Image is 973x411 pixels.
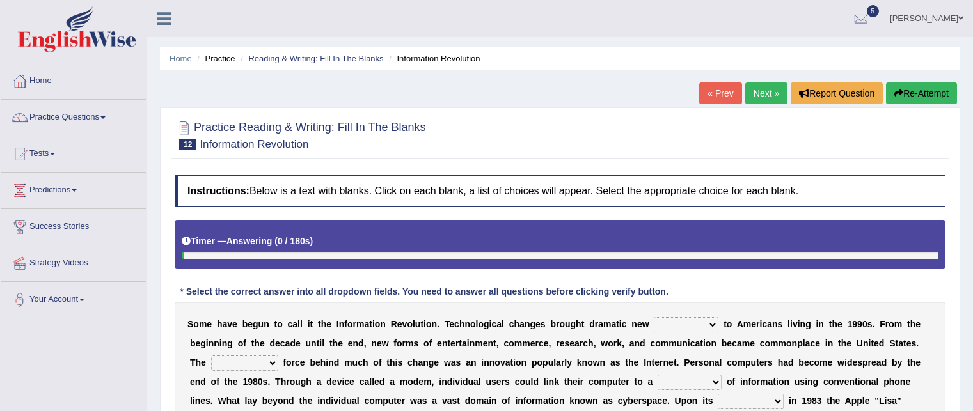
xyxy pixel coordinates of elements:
h4: Below is a text with blanks. Click on each blank, a list of choices will appear. Select the appro... [175,175,945,207]
b: a [737,338,742,348]
b: n [772,319,778,329]
a: Home [170,54,192,63]
b: , [549,338,551,348]
b: a [496,319,502,329]
b: a [285,338,290,348]
b: i [467,338,470,348]
b: o [347,319,353,329]
b: m [770,338,778,348]
b: r [756,319,759,329]
b: e [397,319,402,329]
div: * Select the correct answer into all dropdown fields. You need to answer all questions before cli... [175,285,674,299]
b: t [369,319,372,329]
b: c [760,338,765,348]
b: 0 / 180s [278,236,310,246]
b: b [722,338,727,348]
b: w [642,319,649,329]
b: T [445,319,450,329]
b: c [280,338,285,348]
b: e [544,338,549,348]
b: l [803,338,805,348]
b: m [661,338,668,348]
b: m [514,338,522,348]
b: m [742,338,750,348]
b: r [402,338,406,348]
b: t [317,338,320,348]
b: t [871,338,874,348]
b: i [869,338,871,348]
b: u [415,319,421,329]
b: a [629,338,635,348]
b: c [810,338,815,348]
b: h [320,357,326,368]
b: o [786,338,792,348]
b: e [248,319,253,329]
b: n [371,338,377,348]
b: h [576,319,581,329]
b: S [187,319,193,329]
b: l [476,319,479,329]
b: n [442,338,448,348]
b: n [470,338,475,348]
b: a [462,338,467,348]
b: t [459,338,462,348]
b: u [677,338,683,348]
b: h [195,357,201,368]
b: s [867,319,873,329]
b: d [589,319,595,329]
b: n [264,319,269,329]
b: g [484,319,489,329]
b: f [379,357,382,368]
b: m [522,338,530,348]
b: t [700,338,703,348]
b: ( [274,236,278,246]
b: e [377,338,382,348]
b: e [315,357,320,368]
b: o [889,319,894,329]
b: e [207,319,212,329]
b: h [832,319,837,329]
b: t [581,319,585,329]
b: o [426,319,432,329]
b: f [283,357,286,368]
b: e [483,338,488,348]
b: n [209,338,214,348]
b: c [491,319,496,329]
b: r [292,357,295,368]
b: c [690,338,695,348]
b: a [364,319,369,329]
b: b [550,319,556,329]
b: i [825,338,828,348]
b: e [450,338,455,348]
a: Home [1,63,146,95]
b: n [311,338,317,348]
b: b [190,338,196,348]
b: e [338,338,343,348]
b: r [556,319,559,329]
a: Next » [745,82,787,104]
b: e [637,319,642,329]
b: s [397,357,402,368]
button: Re-Attempt [886,82,957,104]
b: t [903,338,906,348]
b: c [650,338,655,348]
b: o [608,338,613,348]
b: o [470,319,476,329]
b: m [668,338,676,348]
b: i [759,319,762,329]
b: e [560,338,565,348]
b: i [489,319,492,329]
a: Tests [1,136,146,168]
b: n [863,338,869,348]
b: l [787,319,790,329]
button: Report Question [791,82,883,104]
b: U [857,338,863,348]
b: m [475,338,482,348]
b: r [535,338,539,348]
b: c [732,338,737,348]
b: o [407,319,413,329]
b: n [222,338,228,348]
b: h [390,357,395,368]
b: R [391,319,397,329]
b: r [580,338,583,348]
